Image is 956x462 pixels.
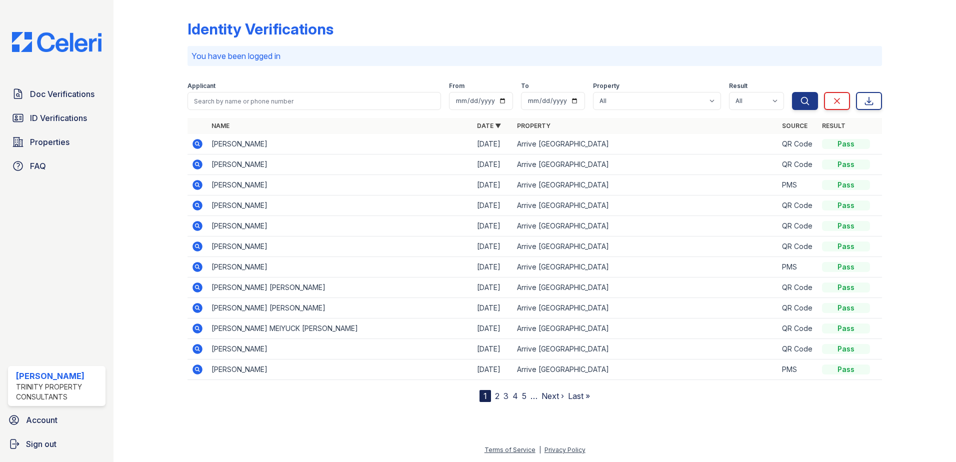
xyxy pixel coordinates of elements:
a: Sign out [4,434,109,454]
label: Property [593,82,619,90]
td: PMS [778,359,818,380]
td: QR Code [778,277,818,298]
td: QR Code [778,154,818,175]
td: [PERSON_NAME] [207,359,473,380]
span: Doc Verifications [30,88,94,100]
div: Pass [822,241,870,251]
a: Name [211,122,229,129]
div: Trinity Property Consultants [16,382,101,402]
div: Pass [822,200,870,210]
td: [PERSON_NAME] [207,134,473,154]
td: Arrive [GEOGRAPHIC_DATA] [513,277,778,298]
span: FAQ [30,160,46,172]
td: [PERSON_NAME] [207,195,473,216]
div: [PERSON_NAME] [16,370,101,382]
td: PMS [778,257,818,277]
span: Properties [30,136,69,148]
label: From [449,82,464,90]
a: FAQ [8,156,105,176]
td: [DATE] [473,195,513,216]
td: QR Code [778,195,818,216]
td: Arrive [GEOGRAPHIC_DATA] [513,359,778,380]
a: Privacy Policy [544,446,585,453]
td: QR Code [778,298,818,318]
span: ID Verifications [30,112,87,124]
span: Sign out [26,438,56,450]
a: Property [517,122,550,129]
td: [DATE] [473,277,513,298]
div: Pass [822,364,870,374]
td: [PERSON_NAME] [207,339,473,359]
td: [DATE] [473,236,513,257]
td: [DATE] [473,318,513,339]
td: QR Code [778,318,818,339]
div: Pass [822,323,870,333]
a: Properties [8,132,105,152]
div: Pass [822,221,870,231]
td: [DATE] [473,175,513,195]
div: | [539,446,541,453]
div: Pass [822,344,870,354]
div: Pass [822,159,870,169]
label: To [521,82,529,90]
td: Arrive [GEOGRAPHIC_DATA] [513,195,778,216]
p: You have been logged in [191,50,878,62]
span: Account [26,414,57,426]
td: [PERSON_NAME] [207,216,473,236]
td: QR Code [778,216,818,236]
img: CE_Logo_Blue-a8612792a0a2168367f1c8372b55b34899dd931a85d93a1a3d3e32e68fde9ad4.png [4,32,109,52]
a: ID Verifications [8,108,105,128]
a: 4 [512,391,518,401]
a: Result [822,122,845,129]
td: [PERSON_NAME] [PERSON_NAME] [207,298,473,318]
td: [PERSON_NAME] MEIYUCK [PERSON_NAME] [207,318,473,339]
a: Date ▼ [477,122,501,129]
label: Applicant [187,82,215,90]
div: Pass [822,303,870,313]
td: Arrive [GEOGRAPHIC_DATA] [513,318,778,339]
td: [PERSON_NAME] [207,175,473,195]
td: [PERSON_NAME] [PERSON_NAME] [207,277,473,298]
td: Arrive [GEOGRAPHIC_DATA] [513,175,778,195]
a: Doc Verifications [8,84,105,104]
span: … [530,390,537,402]
div: Identity Verifications [187,20,333,38]
div: Pass [822,282,870,292]
div: 1 [479,390,491,402]
div: Pass [822,139,870,149]
td: [DATE] [473,298,513,318]
td: QR Code [778,236,818,257]
td: PMS [778,175,818,195]
td: [DATE] [473,154,513,175]
td: Arrive [GEOGRAPHIC_DATA] [513,216,778,236]
td: [PERSON_NAME] [207,154,473,175]
a: Last » [568,391,590,401]
label: Result [729,82,747,90]
a: Account [4,410,109,430]
td: [PERSON_NAME] [207,257,473,277]
a: Source [782,122,807,129]
a: 3 [503,391,508,401]
a: 2 [495,391,499,401]
td: QR Code [778,134,818,154]
div: Pass [822,262,870,272]
td: Arrive [GEOGRAPHIC_DATA] [513,236,778,257]
td: [DATE] [473,257,513,277]
td: Arrive [GEOGRAPHIC_DATA] [513,298,778,318]
td: Arrive [GEOGRAPHIC_DATA] [513,154,778,175]
td: [PERSON_NAME] [207,236,473,257]
td: [DATE] [473,339,513,359]
td: [DATE] [473,359,513,380]
td: [DATE] [473,216,513,236]
a: Terms of Service [484,446,535,453]
td: Arrive [GEOGRAPHIC_DATA] [513,257,778,277]
a: 5 [522,391,526,401]
a: Next › [541,391,564,401]
td: [DATE] [473,134,513,154]
td: Arrive [GEOGRAPHIC_DATA] [513,134,778,154]
td: QR Code [778,339,818,359]
input: Search by name or phone number [187,92,441,110]
div: Pass [822,180,870,190]
td: Arrive [GEOGRAPHIC_DATA] [513,339,778,359]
